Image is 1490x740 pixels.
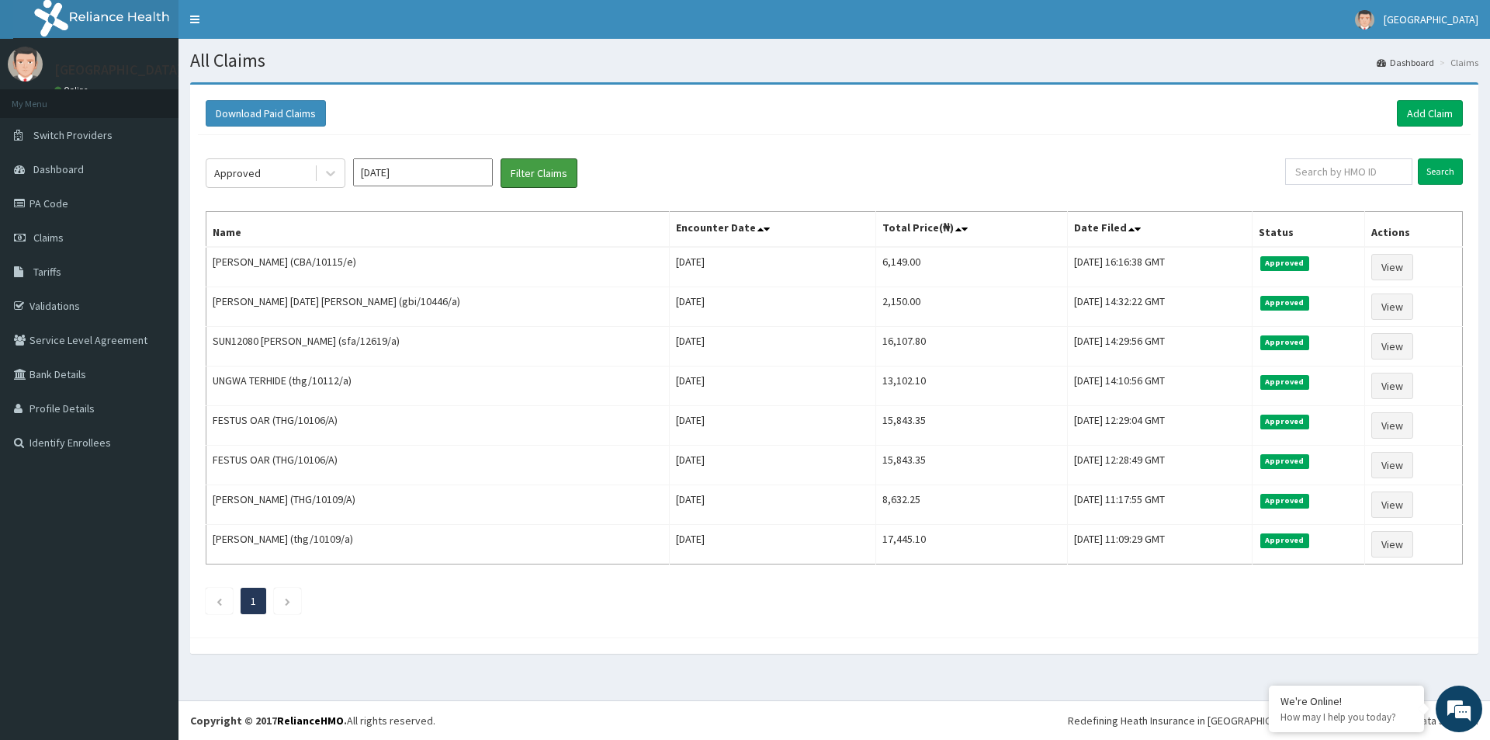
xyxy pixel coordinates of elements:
td: 6,149.00 [876,247,1068,287]
div: Redefining Heath Insurance in [GEOGRAPHIC_DATA] using Telemedicine and Data Science! [1068,713,1478,728]
td: [PERSON_NAME] [DATE] [PERSON_NAME] (gbi/10446/a) [206,287,670,327]
td: [DATE] [669,446,875,485]
span: Switch Providers [33,128,113,142]
a: Dashboard [1377,56,1434,69]
img: d_794563401_company_1708531726252_794563401 [29,78,63,116]
input: Search [1418,158,1463,185]
footer: All rights reserved. [178,700,1490,740]
td: [DATE] [669,287,875,327]
td: FESTUS OAR (THG/10106/A) [206,446,670,485]
td: [DATE] 14:29:56 GMT [1067,327,1252,367]
span: Tariffs [33,265,61,279]
td: [DATE] [669,327,875,367]
div: Chat with us now [81,87,261,107]
td: [DATE] [669,367,875,406]
div: Minimize live chat window [255,8,292,45]
td: 16,107.80 [876,327,1068,367]
span: Dashboard [33,162,84,176]
a: View [1371,294,1413,320]
td: 2,150.00 [876,287,1068,327]
p: How may I help you today? [1280,710,1412,724]
input: Search by HMO ID [1285,158,1412,185]
span: Approved [1260,533,1309,547]
a: View [1371,531,1413,558]
a: Online [54,85,92,96]
a: View [1371,254,1413,280]
li: Claims [1436,56,1478,69]
td: 15,843.35 [876,446,1068,485]
td: [PERSON_NAME] (CBA/10115/e) [206,247,670,287]
td: [DATE] [669,485,875,525]
td: UNGWA TERHIDE (thg/10112/a) [206,367,670,406]
td: [DATE] 14:32:22 GMT [1067,287,1252,327]
td: [DATE] [669,525,875,565]
span: [GEOGRAPHIC_DATA] [1384,12,1478,26]
td: 17,445.10 [876,525,1068,565]
td: [DATE] 14:10:56 GMT [1067,367,1252,406]
p: [GEOGRAPHIC_DATA] [54,63,182,77]
span: Claims [33,231,64,245]
td: [DATE] 11:09:29 GMT [1067,525,1252,565]
a: Previous page [216,594,223,608]
span: Approved [1260,335,1309,349]
a: RelianceHMO [277,714,344,728]
td: FESTUS OAR (THG/10106/A) [206,406,670,446]
span: Approved [1260,256,1309,270]
a: View [1371,333,1413,360]
span: We're online! [90,196,214,353]
td: 15,843.35 [876,406,1068,446]
input: Select Month and Year [353,158,493,186]
a: Next page [284,594,291,608]
td: 13,102.10 [876,367,1068,406]
img: User Image [8,47,43,82]
a: View [1371,412,1413,439]
div: Approved [214,165,261,181]
span: Approved [1260,375,1309,389]
td: 8,632.25 [876,485,1068,525]
th: Name [206,212,670,248]
th: Status [1252,212,1364,248]
th: Actions [1364,212,1462,248]
a: View [1371,452,1413,478]
a: Add Claim [1397,100,1463,127]
a: View [1371,373,1413,399]
td: [PERSON_NAME] (THG/10109/A) [206,485,670,525]
td: [DATE] [669,406,875,446]
td: [DATE] 12:28:49 GMT [1067,446,1252,485]
a: View [1371,492,1413,518]
button: Filter Claims [501,158,577,188]
span: Approved [1260,454,1309,468]
td: [PERSON_NAME] (thg/10109/a) [206,525,670,565]
th: Date Filed [1067,212,1252,248]
textarea: Type your message and hit 'Enter' [8,424,296,478]
td: [DATE] 12:29:04 GMT [1067,406,1252,446]
a: Page 1 is your current page [251,594,256,608]
span: Approved [1260,494,1309,508]
strong: Copyright © 2017 . [190,714,347,728]
button: Download Paid Claims [206,100,326,127]
div: We're Online! [1280,694,1412,708]
img: User Image [1355,10,1374,30]
th: Total Price(₦) [876,212,1068,248]
th: Encounter Date [669,212,875,248]
td: [DATE] [669,247,875,287]
td: [DATE] 16:16:38 GMT [1067,247,1252,287]
td: [DATE] 11:17:55 GMT [1067,485,1252,525]
h1: All Claims [190,50,1478,71]
span: Approved [1260,415,1309,429]
span: Approved [1260,296,1309,310]
td: SUN12080 [PERSON_NAME] (sfa/12619/a) [206,327,670,367]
